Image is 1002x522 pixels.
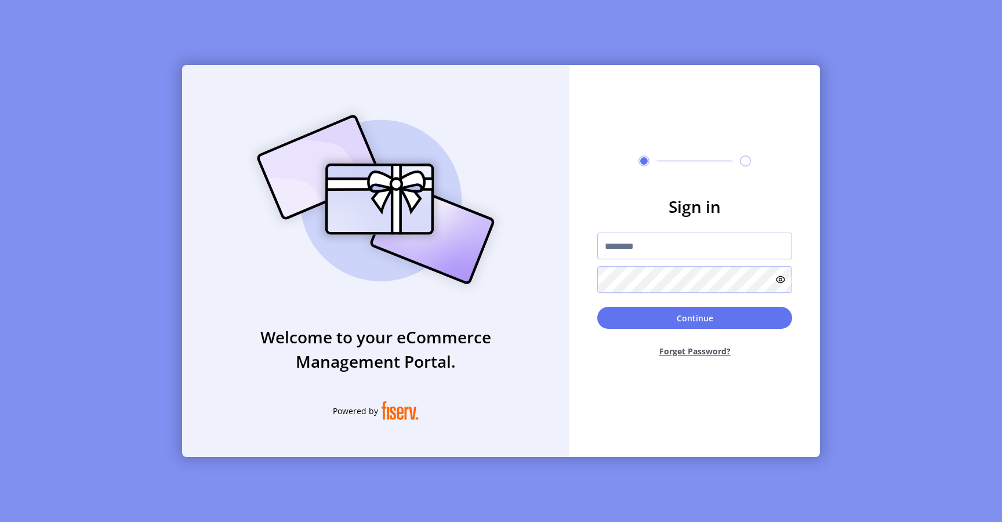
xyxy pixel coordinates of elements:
h3: Welcome to your eCommerce Management Portal. [182,325,569,374]
h3: Sign in [597,194,792,219]
button: Forget Password? [597,336,792,367]
button: Continue [597,307,792,329]
span: Powered by [333,405,378,417]
img: card_Illustration.svg [239,102,512,297]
